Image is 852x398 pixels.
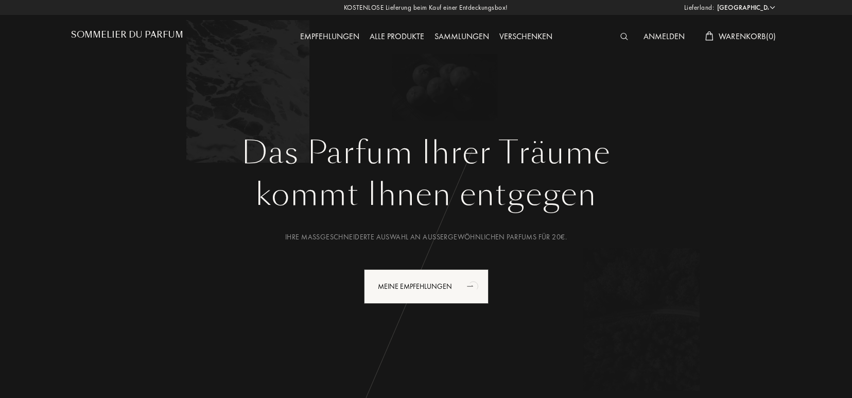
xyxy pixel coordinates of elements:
[79,134,774,171] h1: Das Parfum Ihrer Träume
[638,31,690,42] a: Anmelden
[429,30,494,44] div: Sammlungen
[364,269,489,304] div: Meine Empfehlungen
[71,30,183,40] h1: Sommelier du Parfum
[719,31,776,42] span: Warenkorb ( 0 )
[494,30,558,44] div: Verschenken
[638,30,690,44] div: Anmelden
[620,33,628,40] img: search_icn_white.svg
[429,31,494,42] a: Sammlungen
[356,269,496,304] a: Meine Empfehlungenanimation
[71,30,183,44] a: Sommelier du Parfum
[79,171,774,218] div: kommt Ihnen entgegen
[769,4,776,11] img: arrow_w.png
[494,31,558,42] a: Verschenken
[705,31,714,41] img: cart_white.svg
[364,31,429,42] a: Alle Produkte
[295,31,364,42] a: Empfehlungen
[684,3,715,13] span: Lieferland:
[79,232,774,243] div: Ihre maßgeschneiderte Auswahl an außergewöhnlichen Parfums für 20€.
[364,30,429,44] div: Alle Produkte
[463,275,484,296] div: animation
[295,30,364,44] div: Empfehlungen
